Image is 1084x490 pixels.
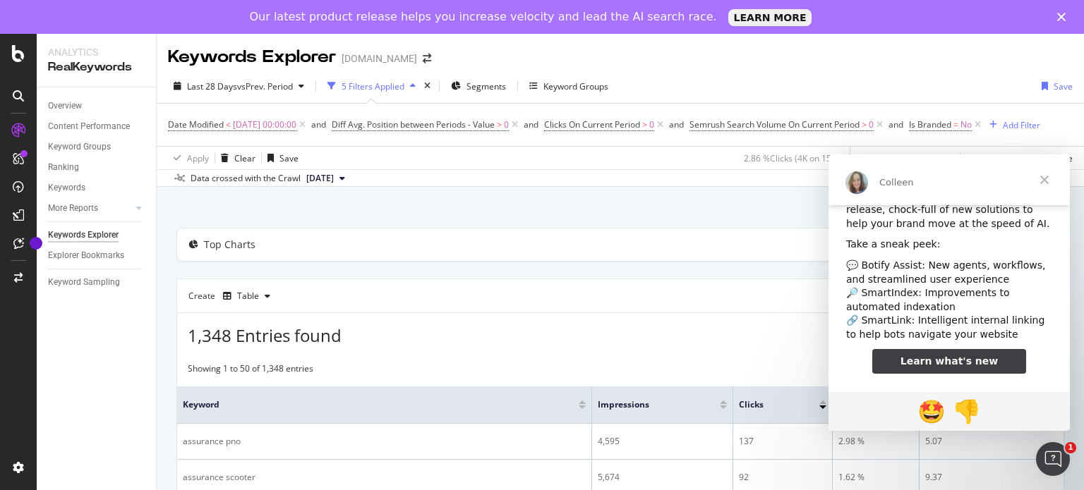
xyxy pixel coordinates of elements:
[838,435,913,448] div: 2.98 %
[183,435,586,448] div: assurance pno
[233,115,296,135] span: [DATE] 00:00:00
[953,118,958,130] span: =
[188,285,276,307] div: Create
[544,118,640,130] span: Clicks On Current Period
[642,118,647,130] span: >
[237,80,293,92] span: vs Prev. Period
[48,201,132,216] a: More Reports
[744,152,844,164] div: 2.86 % Clicks ( 4K on 156K )
[909,118,951,130] span: Is Branded
[48,45,145,59] div: Analytics
[739,435,826,448] div: 137
[48,140,111,154] div: Keyword Groups
[421,79,433,93] div: times
[889,118,903,130] div: and
[215,147,255,169] button: Clear
[48,275,146,290] a: Keyword Sampling
[739,398,798,411] span: Clicks
[669,118,684,130] div: and
[838,471,913,484] div: 1.62 %
[598,435,727,448] div: 4,595
[48,59,145,75] div: RealKeywords
[217,285,276,307] button: Table
[168,75,310,97] button: Last 28 DaysvsPrev. Period
[925,471,1058,484] div: 9.37
[889,118,903,131] button: and
[279,152,299,164] div: Save
[301,170,351,187] button: [DATE]
[237,292,259,300] div: Table
[689,118,860,130] span: Semrush Search Volume On Current Period
[1036,442,1070,476] iframe: Intercom live chat
[925,435,1058,448] div: 5.07
[984,116,1040,133] button: Add Filter
[524,118,538,131] button: and
[188,324,342,347] span: 1,348 Entries found
[191,172,301,185] div: Data crossed with the Crawl
[48,180,85,195] div: Keywords
[504,115,509,135] span: 0
[332,118,495,130] span: Diff Avg. Position between Periods - Value
[30,237,42,250] div: Tooltip anchor
[48,248,124,263] div: Explorer Bookmarks
[226,118,231,130] span: <
[183,398,558,411] span: Keyword
[48,119,146,134] a: Content Performance
[598,471,727,484] div: 5,674
[960,115,972,135] span: No
[972,152,1073,164] div: Switch to Advanced Mode
[48,275,120,290] div: Keyword Sampling
[204,238,255,252] div: Top Charts
[48,201,98,216] div: More Reports
[1065,442,1076,453] span: 1
[543,80,608,92] div: Keyword Groups
[649,115,654,135] span: 0
[869,115,874,135] span: 0
[966,147,1073,169] button: Switch to Advanced Mode
[445,75,512,97] button: Segments
[48,228,119,243] div: Keywords Explorer
[48,160,146,175] a: Ranking
[1003,119,1040,131] div: Add Filter
[1054,80,1073,92] div: Save
[739,471,826,484] div: 92
[862,118,867,130] span: >
[829,154,1070,431] iframe: Intercom live chat message
[48,119,130,134] div: Content Performance
[342,80,404,92] div: 5 Filters Applied
[187,80,237,92] span: Last 28 Days
[1036,75,1073,97] button: Save
[168,45,336,69] div: Keywords Explorer
[250,10,717,24] div: Our latest product release helps you increase velocity and lead the AI search race.
[48,248,146,263] a: Explorer Bookmarks
[48,228,146,243] a: Keywords Explorer
[728,9,812,26] a: LEARN MORE
[423,54,431,63] div: arrow-right-arrow-left
[1057,13,1071,21] div: Close
[48,140,146,154] a: Keyword Groups
[497,118,502,130] span: >
[524,75,614,97] button: Keyword Groups
[168,118,224,130] span: Date Modified
[862,152,954,164] div: 13.4 % URLs ( 248 on 2K )
[524,118,538,130] div: and
[48,160,79,175] div: Ranking
[322,75,421,97] button: 5 Filters Applied
[187,152,209,164] div: Apply
[48,180,146,195] a: Keywords
[306,172,334,185] span: 2025 Aug. 25th
[311,118,326,131] button: and
[183,471,586,484] div: assurance scooter
[598,398,699,411] span: Impressions
[342,51,417,66] div: [DOMAIN_NAME]
[234,152,255,164] div: Clear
